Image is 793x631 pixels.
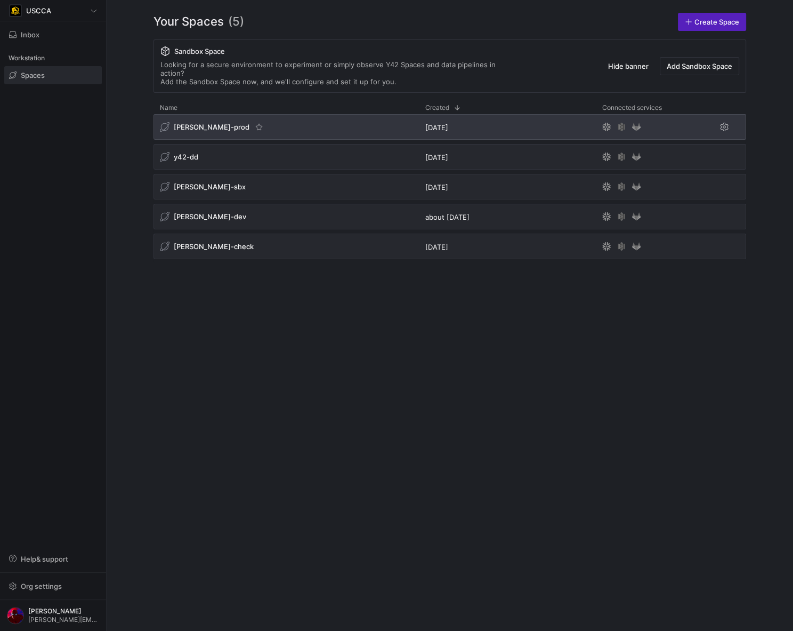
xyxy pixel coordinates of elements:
[4,604,102,627] button: https://storage.googleapis.com/y42-prod-data-exchange/images/ICWEDZt8PPNNsC1M8rtt1ADXuM1CLD3OveQ6...
[21,555,68,563] span: Help & support
[425,104,449,111] span: Created
[174,153,198,161] span: y42-dd
[4,583,102,592] a: Org settings
[425,123,448,132] span: [DATE]
[160,104,177,111] span: Name
[174,47,225,55] span: Sandbox Space
[28,616,99,624] span: [PERSON_NAME][EMAIL_ADDRESS][DOMAIN_NAME]
[425,153,448,162] span: [DATE]
[174,123,249,131] span: [PERSON_NAME]-prod
[694,18,739,26] span: Create Space
[174,212,246,221] span: [PERSON_NAME]-dev
[21,71,45,79] span: Spaces
[10,5,21,16] img: https://storage.googleapis.com/y42-prod-data-exchange/images/uAsz27BndGEK0hZWDFeOjoxA7jCwgK9jE472...
[21,30,39,39] span: Inbox
[425,183,448,191] span: [DATE]
[678,13,746,31] a: Create Space
[4,26,102,44] button: Inbox
[602,104,662,111] span: Connected services
[174,182,246,191] span: [PERSON_NAME]-sbx
[608,62,649,70] span: Hide banner
[153,204,746,234] div: Press SPACE to select this row.
[425,213,470,221] span: about [DATE]
[601,57,656,75] button: Hide banner
[153,174,746,204] div: Press SPACE to select this row.
[153,144,746,174] div: Press SPACE to select this row.
[153,234,746,263] div: Press SPACE to select this row.
[228,13,244,31] span: (5)
[28,608,99,615] span: [PERSON_NAME]
[425,243,448,251] span: [DATE]
[174,242,254,251] span: [PERSON_NAME]-check
[4,577,102,595] button: Org settings
[7,607,24,624] img: https://storage.googleapis.com/y42-prod-data-exchange/images/ICWEDZt8PPNNsC1M8rtt1ADXuM1CLD3OveQ6...
[660,57,739,75] button: Add Sandbox Space
[4,50,102,66] div: Workstation
[21,582,62,590] span: Org settings
[667,62,732,70] span: Add Sandbox Space
[26,6,51,15] span: USCCA
[4,66,102,84] a: Spaces
[153,114,746,144] div: Press SPACE to select this row.
[153,13,224,31] span: Your Spaces
[4,550,102,568] button: Help& support
[160,60,517,86] div: Looking for a secure environment to experiment or simply observe Y42 Spaces and data pipelines in...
